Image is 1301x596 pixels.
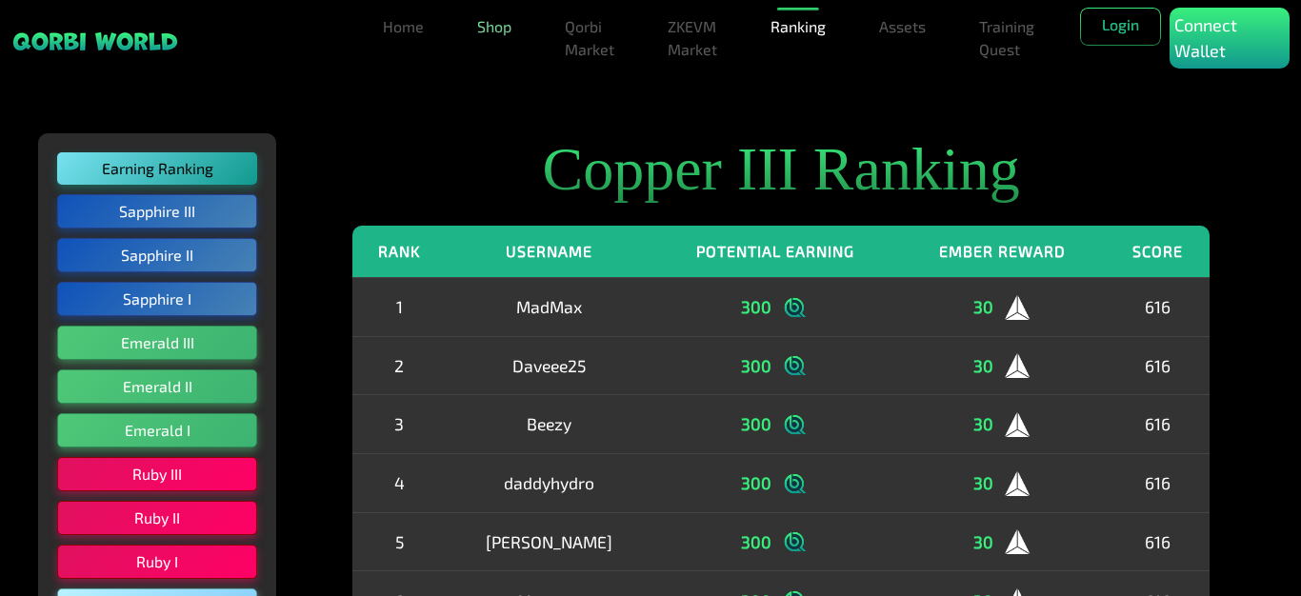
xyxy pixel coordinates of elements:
[57,457,257,491] button: Ruby III
[763,8,833,46] a: Ranking
[446,512,651,571] td: [PERSON_NAME]
[1080,8,1161,46] button: Login
[57,326,257,360] button: Emerald III
[1174,12,1285,64] p: Connect Wallet
[57,501,257,535] button: Ruby II
[1105,226,1210,278] th: Score
[446,277,651,336] td: MadMax
[660,8,725,69] a: ZKEVM Market
[57,369,257,404] button: Emerald II
[1105,395,1210,454] td: 616
[57,238,257,272] button: Sapphire II
[352,277,446,336] td: 1
[913,468,1091,498] div: 30
[913,527,1091,557] div: 30
[1003,527,1031,556] img: logo_ember
[871,8,933,46] a: Assets
[666,292,885,322] div: 300
[913,351,1091,381] div: 30
[352,133,1210,207] h2: Copper III Ranking
[57,282,257,316] button: Sapphire I
[446,226,651,278] th: Username
[11,30,179,52] img: sticky brand-logo
[1105,453,1210,512] td: 616
[446,336,651,395] td: Daveee25
[352,336,446,395] td: 2
[781,293,810,322] img: logo
[352,395,446,454] td: 3
[1003,410,1031,439] img: logo_ember
[1003,469,1031,498] img: logo_ember
[352,453,446,512] td: 4
[913,409,1091,439] div: 30
[651,226,899,278] th: Potential Earning
[1105,512,1210,571] td: 616
[57,545,257,579] button: Ruby I
[913,292,1091,322] div: 30
[1105,277,1210,336] td: 616
[781,351,810,380] img: logo
[557,8,622,69] a: Qorbi Market
[57,152,257,185] button: Earning Ranking
[446,453,651,512] td: daddyhydro
[666,351,885,381] div: 300
[470,8,519,46] a: Shop
[666,527,885,557] div: 300
[352,512,446,571] td: 5
[1105,336,1210,395] td: 616
[57,194,257,228] button: Sapphire III
[375,8,431,46] a: Home
[781,469,810,498] img: logo
[57,413,257,447] button: Emerald I
[899,226,1105,278] th: Ember Reward
[666,468,885,498] div: 300
[1003,293,1031,322] img: logo_ember
[1003,351,1031,380] img: logo_ember
[971,8,1042,69] a: Training Quest
[446,395,651,454] td: Beezy
[781,410,810,439] img: logo
[781,527,810,556] img: logo
[352,226,446,278] th: Rank
[666,409,885,439] div: 300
